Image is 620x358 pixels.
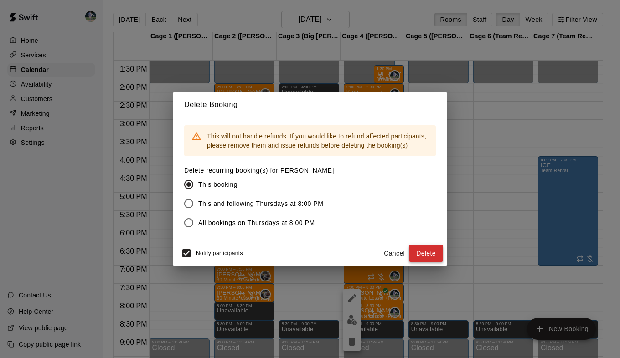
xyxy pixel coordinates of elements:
[198,180,238,189] span: This booking
[207,128,429,153] div: This will not handle refunds. If you would like to refund affected participants, please remove th...
[380,245,409,262] button: Cancel
[409,245,443,262] button: Delete
[198,218,315,228] span: All bookings on Thursdays at 8:00 PM
[196,251,243,257] span: Notify participants
[173,92,447,118] h2: Delete Booking
[198,199,324,209] span: This and following Thursdays at 8:00 PM
[184,166,334,175] label: Delete recurring booking(s) for [PERSON_NAME]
